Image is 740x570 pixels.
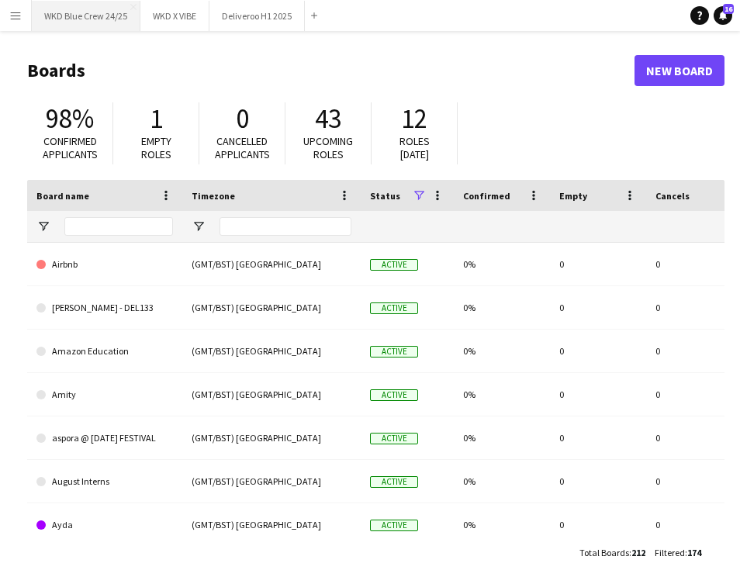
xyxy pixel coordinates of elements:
div: 0% [454,373,550,416]
div: 0% [454,243,550,285]
span: Confirmed [463,190,510,202]
div: : [655,537,701,568]
div: 0 [550,330,646,372]
button: WKD Blue Crew 24/25 [32,1,140,31]
div: (GMT/BST) [GEOGRAPHIC_DATA] [182,330,361,372]
span: 98% [46,102,94,136]
div: (GMT/BST) [GEOGRAPHIC_DATA] [182,416,361,459]
a: Ayda [36,503,173,547]
a: New Board [635,55,724,86]
span: 16 [723,4,734,14]
span: 174 [687,547,701,558]
button: Deliveroo H1 2025 [209,1,305,31]
div: (GMT/BST) [GEOGRAPHIC_DATA] [182,243,361,285]
h1: Boards [27,59,635,82]
span: Board name [36,190,89,202]
div: 0 [550,460,646,503]
span: 1 [150,102,163,136]
input: Board name Filter Input [64,217,173,236]
button: WKD X VIBE [140,1,209,31]
span: Timezone [192,190,235,202]
span: Empty roles [141,134,171,161]
span: 212 [631,547,645,558]
span: 12 [401,102,427,136]
div: 0 [550,416,646,459]
span: Active [370,389,418,401]
div: 0% [454,286,550,329]
div: 0% [454,416,550,459]
a: August Interns [36,460,173,503]
span: Status [370,190,400,202]
input: Timezone Filter Input [220,217,351,236]
a: aspora @ [DATE] FESTIVAL [36,416,173,460]
div: 0 [550,286,646,329]
span: Cancels [655,190,690,202]
div: 0% [454,503,550,546]
span: Confirmed applicants [43,134,98,161]
span: 43 [315,102,341,136]
span: Active [370,259,418,271]
span: Active [370,520,418,531]
a: [PERSON_NAME] - DEL133 [36,286,173,330]
div: (GMT/BST) [GEOGRAPHIC_DATA] [182,460,361,503]
span: Active [370,433,418,444]
a: Amazon Education [36,330,173,373]
div: (GMT/BST) [GEOGRAPHIC_DATA] [182,286,361,329]
span: Empty [559,190,587,202]
div: 0 [550,503,646,546]
div: (GMT/BST) [GEOGRAPHIC_DATA] [182,503,361,546]
span: Roles [DATE] [399,134,430,161]
div: 0% [454,330,550,372]
div: (GMT/BST) [GEOGRAPHIC_DATA] [182,373,361,416]
span: Total Boards [579,547,629,558]
div: : [579,537,645,568]
div: 0 [550,373,646,416]
span: Cancelled applicants [215,134,270,161]
button: Open Filter Menu [192,219,206,233]
span: 0 [236,102,249,136]
span: Active [370,346,418,358]
span: Active [370,476,418,488]
a: 16 [714,6,732,25]
a: Amity [36,373,173,416]
span: Upcoming roles [303,134,353,161]
div: 0% [454,460,550,503]
span: Active [370,302,418,314]
span: Filtered [655,547,685,558]
button: Open Filter Menu [36,219,50,233]
a: Airbnb [36,243,173,286]
div: 0 [550,243,646,285]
